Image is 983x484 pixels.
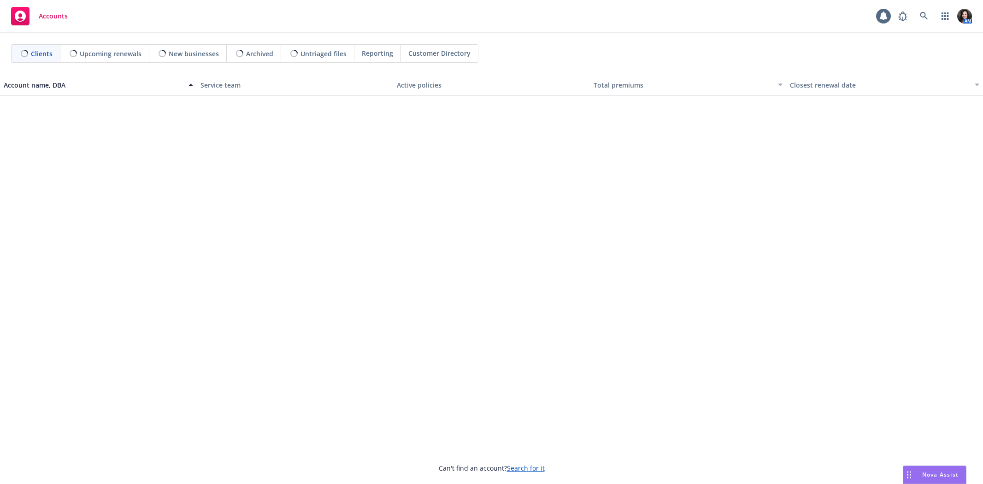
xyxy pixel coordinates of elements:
div: Service team [200,80,390,90]
div: Account name, DBA [4,80,183,90]
button: Service team [197,74,394,96]
div: Drag to move [903,466,915,484]
span: Accounts [39,12,68,20]
span: Clients [31,49,53,59]
div: Closest renewal date [790,80,969,90]
div: Total premiums [594,80,773,90]
a: Report a Bug [894,7,912,25]
a: Search [915,7,933,25]
button: Total premiums [590,74,787,96]
span: Reporting [362,48,393,58]
img: photo [957,9,972,24]
button: Nova Assist [903,466,966,484]
span: Can't find an account? [439,463,545,473]
a: Switch app [936,7,954,25]
a: Search for it [507,464,545,472]
button: Closest renewal date [786,74,983,96]
span: Upcoming renewals [80,49,141,59]
span: Customer Directory [408,48,471,58]
div: Active policies [397,80,586,90]
span: Untriaged files [300,49,347,59]
a: Accounts [7,3,71,29]
span: Nova Assist [922,471,959,478]
span: Archived [246,49,273,59]
span: New businesses [169,49,219,59]
button: Active policies [393,74,590,96]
